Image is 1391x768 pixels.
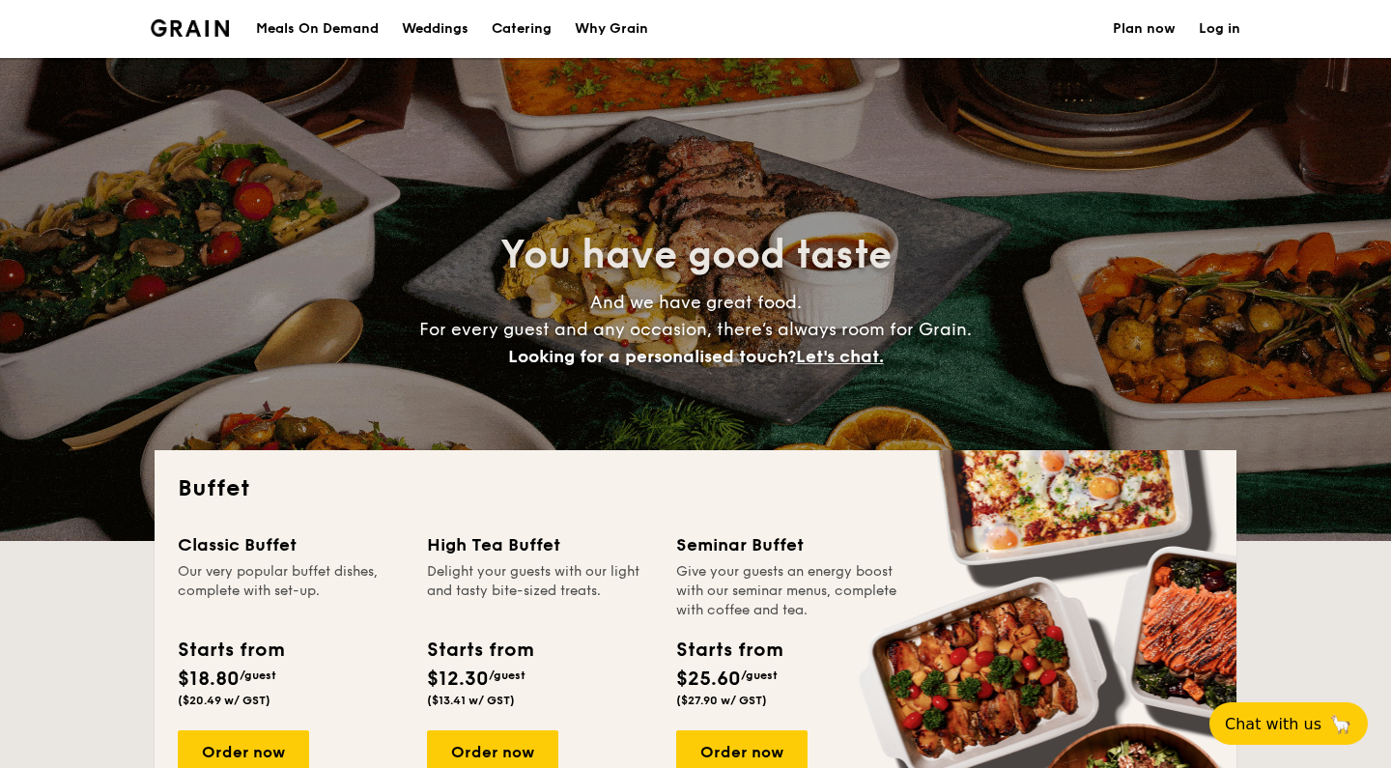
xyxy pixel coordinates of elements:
span: 🦙 [1329,713,1352,735]
div: Delight your guests with our light and tasty bite-sized treats. [427,562,653,620]
span: /guest [240,668,276,682]
div: Starts from [676,636,781,665]
span: Let's chat. [796,346,884,367]
button: Chat with us🦙 [1209,702,1368,745]
div: Seminar Buffet [676,531,902,558]
span: /guest [741,668,778,682]
div: Our very popular buffet dishes, complete with set-up. [178,562,404,620]
span: Chat with us [1225,715,1321,733]
span: $12.30 [427,668,489,691]
span: /guest [489,668,525,682]
img: Grain [151,19,229,37]
div: Starts from [427,636,532,665]
span: $18.80 [178,668,240,691]
span: ($20.49 w/ GST) [178,694,270,707]
span: ($27.90 w/ GST) [676,694,767,707]
div: High Tea Buffet [427,531,653,558]
span: $25.60 [676,668,741,691]
div: Starts from [178,636,283,665]
h2: Buffet [178,473,1213,504]
div: Give your guests an energy boost with our seminar menus, complete with coffee and tea. [676,562,902,620]
div: Classic Buffet [178,531,404,558]
span: ($13.41 w/ GST) [427,694,515,707]
a: Logotype [151,19,229,37]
